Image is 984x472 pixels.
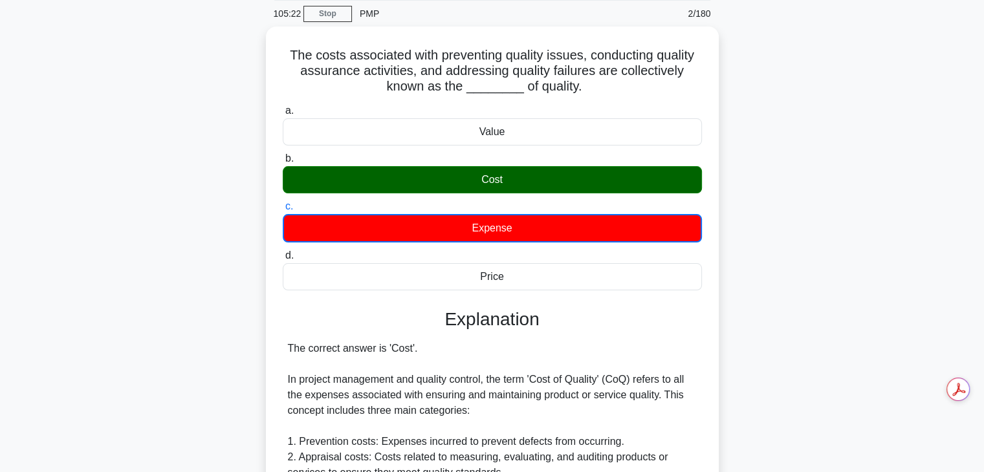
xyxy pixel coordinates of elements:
[283,214,702,242] div: Expense
[283,263,702,290] div: Price
[352,1,530,27] div: PMP
[283,118,702,145] div: Value
[303,6,352,22] a: Stop
[290,308,694,330] h3: Explanation
[285,105,294,116] span: a.
[266,1,303,27] div: 105:22
[281,47,703,95] h5: The costs associated with preventing quality issues, conducting quality assurance activities, and...
[285,153,294,164] span: b.
[285,250,294,261] span: d.
[643,1,719,27] div: 2/180
[283,166,702,193] div: Cost
[285,200,293,211] span: c.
